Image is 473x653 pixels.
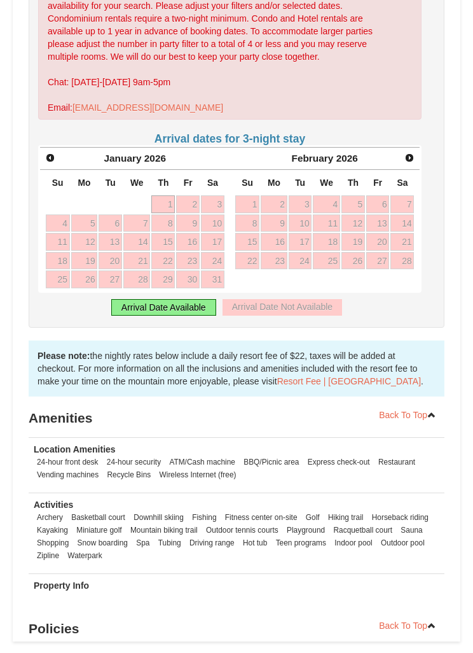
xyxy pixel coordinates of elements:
[123,270,151,288] a: 28
[46,214,70,232] a: 4
[99,233,122,251] a: 13
[268,178,280,188] span: Monday
[34,456,102,468] li: 24-hour front desk
[313,252,340,270] a: 25
[71,214,98,232] a: 5
[34,500,73,510] strong: Activities
[151,195,175,213] a: 1
[144,153,166,164] span: 2026
[201,195,224,213] a: 3
[289,195,312,213] a: 3
[331,537,376,549] li: Indoor pool
[176,270,200,288] a: 30
[201,252,224,270] a: 24
[68,511,128,524] li: Basketball court
[34,524,71,537] li: Kayaking
[341,214,365,232] a: 12
[261,252,287,270] a: 23
[111,299,216,316] div: Arrival Date Available
[341,252,365,270] a: 26
[104,468,154,481] li: Recycle Bins
[72,102,223,113] a: [EMAIL_ADDRESS][DOMAIN_NAME]
[203,524,282,537] li: Outdoor tennis courts
[99,252,122,270] a: 20
[313,195,340,213] a: 4
[45,153,55,163] span: Prev
[99,214,122,232] a: 6
[34,537,72,549] li: Shopping
[375,456,418,468] li: Restaurant
[390,252,414,270] a: 28
[34,468,102,481] li: Vending machines
[369,511,432,524] li: Horseback riding
[295,178,305,188] span: Tuesday
[235,252,259,270] a: 22
[34,549,62,562] li: Zipline
[397,178,408,188] span: Saturday
[201,270,224,288] a: 31
[261,195,287,213] a: 2
[46,270,70,288] a: 25
[156,468,240,481] li: Wireless Internet (free)
[223,299,342,316] div: Arrival Date Not Available
[123,214,151,232] a: 7
[222,511,301,524] li: Fitness center on-site
[176,252,200,270] a: 23
[397,524,425,537] li: Sauna
[71,252,98,270] a: 19
[104,153,142,164] span: January
[29,405,444,431] h3: Amenities
[133,537,153,549] li: Spa
[330,524,395,537] li: Racquetball court
[242,178,253,188] span: Sunday
[371,616,444,635] a: Back To Top
[373,178,382,188] span: Friday
[305,456,373,468] li: Express check-out
[201,233,224,251] a: 17
[390,214,414,232] a: 14
[261,214,287,232] a: 9
[104,456,164,468] li: 24-hour security
[235,195,259,213] a: 1
[130,178,144,188] span: Wednesday
[29,616,444,642] h3: Policies
[184,178,193,188] span: Friday
[46,252,70,270] a: 18
[176,233,200,251] a: 16
[240,456,302,468] li: BBQ/Picnic area
[277,376,421,386] a: Resort Fee | [GEOGRAPHIC_DATA]
[123,252,151,270] a: 21
[189,511,219,524] li: Fishing
[284,524,328,537] li: Playground
[73,524,125,537] li: Miniature golf
[341,233,365,251] a: 19
[52,178,64,188] span: Sunday
[64,549,105,562] li: Waterpark
[313,233,340,251] a: 18
[320,178,333,188] span: Wednesday
[371,405,444,425] a: Back To Top
[151,214,175,232] a: 8
[155,537,184,549] li: Tubing
[38,132,422,145] h4: Arrival dates for 3-night stay
[127,524,201,537] li: Mountain biking trail
[201,214,224,232] a: 10
[99,270,122,288] a: 27
[176,214,200,232] a: 9
[34,511,66,524] li: Archery
[78,178,91,188] span: Monday
[366,195,390,213] a: 6
[151,233,175,251] a: 15
[303,511,323,524] li: Golf
[71,233,98,251] a: 12
[123,233,151,251] a: 14
[289,233,312,251] a: 17
[289,252,312,270] a: 24
[235,214,259,232] a: 8
[106,178,116,188] span: Tuesday
[404,153,415,163] span: Next
[151,270,175,288] a: 29
[273,537,329,549] li: Teen programs
[390,233,414,251] a: 21
[34,444,116,454] strong: Location Amenities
